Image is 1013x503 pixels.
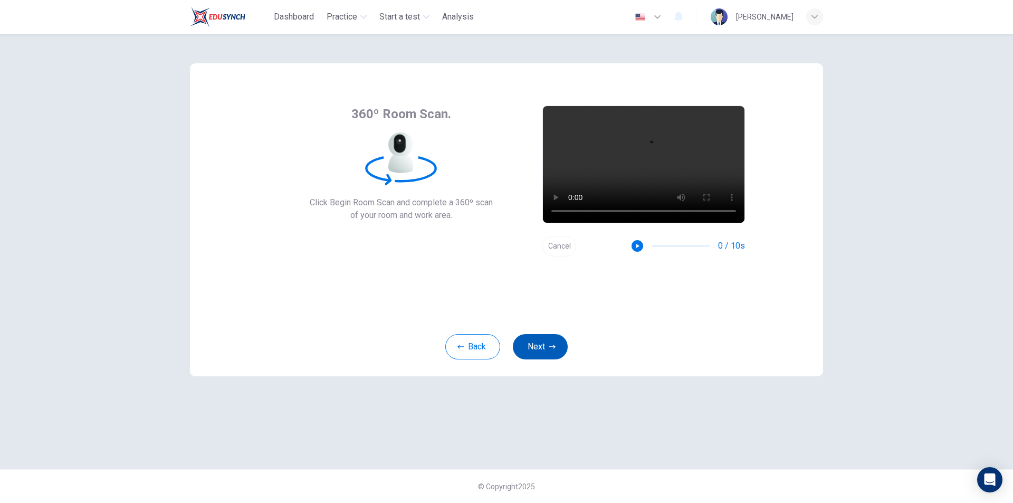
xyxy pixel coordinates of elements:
span: of your room and work area. [310,209,493,222]
span: Click Begin Room Scan and complete a 360º scan [310,196,493,209]
span: 0 / 10s [718,240,745,252]
img: en [634,13,647,21]
button: Dashboard [270,7,318,26]
img: Profile picture [711,8,728,25]
span: © Copyright 2025 [478,482,535,491]
div: [PERSON_NAME] [736,11,794,23]
button: Cancel [542,236,576,257]
button: Next [513,334,568,359]
span: Dashboard [274,11,314,23]
button: Analysis [438,7,478,26]
span: Analysis [442,11,474,23]
img: Train Test logo [190,6,245,27]
span: Practice [327,11,357,23]
span: 360º Room Scan. [351,106,451,122]
button: Start a test [375,7,434,26]
button: Back [445,334,500,359]
span: Start a test [379,11,420,23]
div: Open Intercom Messenger [977,467,1002,492]
a: Train Test logo [190,6,270,27]
button: Practice [322,7,371,26]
